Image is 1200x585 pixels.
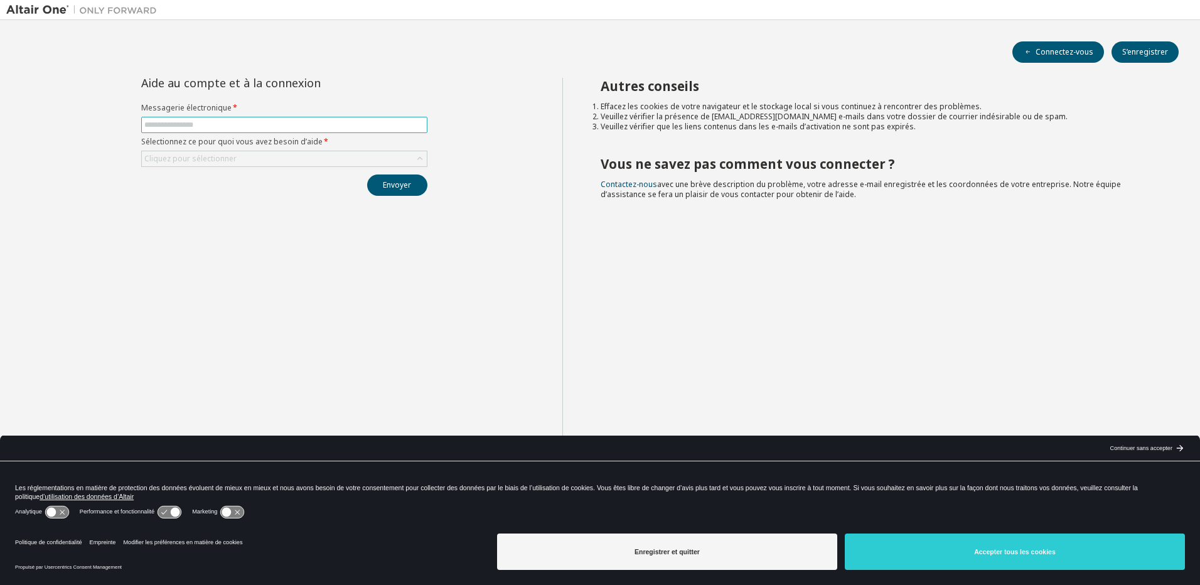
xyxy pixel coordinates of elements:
li: Veuillez vérifier la présence de [EMAIL_ADDRESS][DOMAIN_NAME] e-mails dans votre dossier de courr... [601,112,1157,122]
button: S’enregistrer [1112,41,1179,63]
span: avec une brève description du problème, votre adresse e-mail enregistrée et les coordonnées de vo... [601,179,1121,200]
button: Connectez-vous [1012,41,1104,63]
font: Sélectionnez ce pour quoi vous avez besoin d’aide [141,136,323,147]
font: Connectez-vous [1036,47,1093,57]
div: Aide au compte et à la connexion [141,78,370,88]
font: Messagerie électronique [141,102,232,113]
div: Cliquez pour sélectionner [142,151,427,166]
h2: Autres conseils [601,78,1157,94]
li: Effacez les cookies de votre navigateur et le stockage local si vous continuez à rencontrer des p... [601,102,1157,112]
li: Veuillez vérifier que les liens contenus dans les e-mails d’activation ne sont pas expirés. [601,122,1157,132]
img: Altaïr un [6,4,163,16]
div: Cliquez pour sélectionner [144,154,237,164]
button: Envoyer [367,174,427,196]
a: Contactez-nous [601,179,657,190]
h2: Vous ne savez pas comment vous connecter ? [601,156,1157,172]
